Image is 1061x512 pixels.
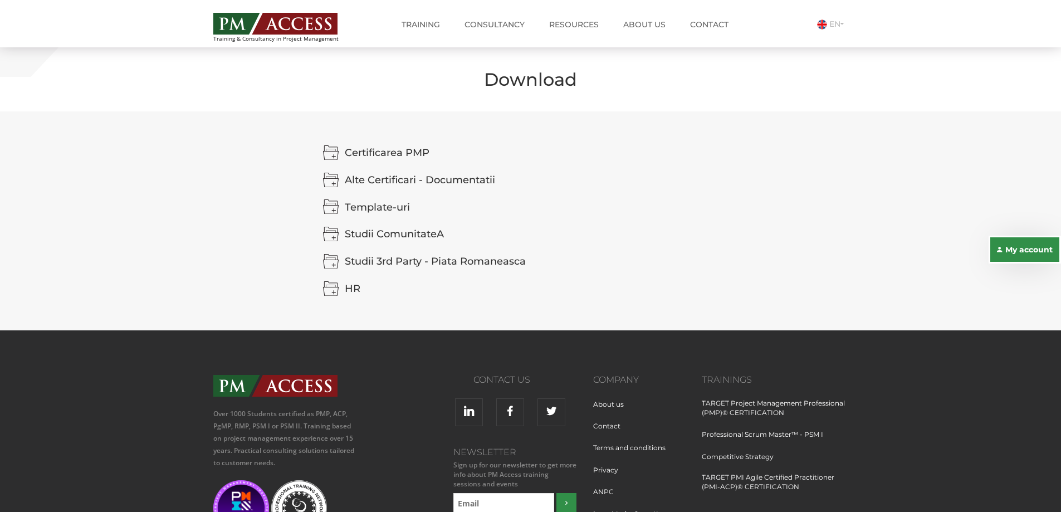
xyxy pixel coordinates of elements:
a: Consultancy [456,13,533,36]
img: folder [323,281,339,296]
span: Training & Consultancy in Project Management [213,36,360,42]
a: ANPC [593,487,622,508]
a: Contact [593,421,629,442]
h2: Certificarea PMP [345,145,740,161]
a: Professional Scrum Master™ - PSM I [702,430,823,450]
p: Over 1000 Students certified as PMP, ACP, PgMP, RMP, PSM I or PSM II. Training based on project m... [213,408,360,469]
img: folder [323,199,339,214]
img: folder [323,253,339,269]
img: Engleza [817,19,827,30]
button: My account [989,236,1061,264]
a: TARGET Project Management Professional (PMP)® CERTIFICATION [702,398,848,428]
a: Training & Consultancy in Project Management [213,9,360,42]
a: About us [615,13,674,36]
img: PMAccess [213,375,338,397]
small: Sign up for our newsletter to get more info about PM Access training sessions and events [451,460,576,489]
h2: Studii 3rd Party - Piata Romaneasca [345,253,740,270]
a: Contact [682,13,737,36]
a: Training [393,13,448,36]
img: folder [323,172,339,187]
a: About us [593,399,632,420]
h2: HR [345,281,740,297]
img: folder [323,226,339,241]
h2: Alte Certificari - Documentatii [345,172,740,188]
h3: Company [593,375,685,385]
a: Resources [541,13,607,36]
a: Terms and conditions [593,443,674,464]
img: PM ACCESS - Echipa traineri si consultanti certificati PMP: Narciss Popescu, Mihai Olaru, Monica ... [213,13,338,35]
a: EN [817,19,848,29]
h3: Newsletter [451,447,576,457]
h2: Template-uri [345,199,740,216]
h3: Contact us [376,375,530,385]
h3: Trainings [702,375,848,385]
a: Privacy [593,465,627,486]
a: Competitive Strategy [702,452,774,472]
img: folder [323,145,339,160]
h2: Studii ComunitateA [345,226,740,242]
a: TARGET PMI Agile Certified Practitioner (PMI-ACP)® CERTIFICATION [702,472,848,503]
h1: Download [213,70,848,89]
